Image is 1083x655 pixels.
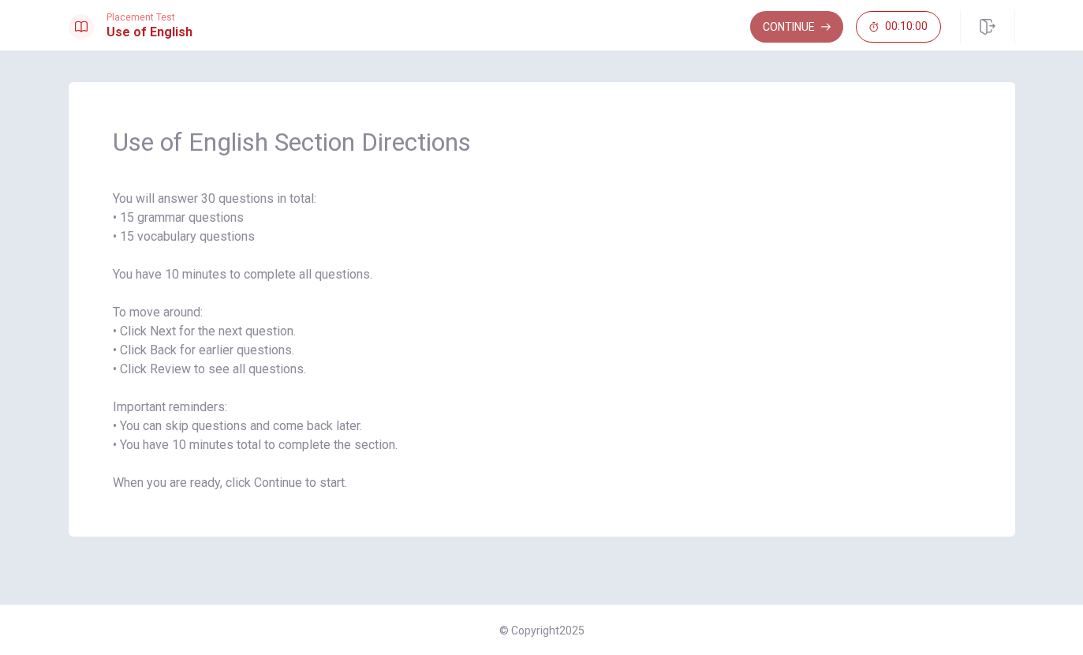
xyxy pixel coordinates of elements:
span: 00:10:00 [885,21,928,33]
span: Use of English Section Directions [113,126,971,158]
span: © Copyright 2025 [499,624,584,637]
button: Continue [750,11,843,43]
button: 00:10:00 [856,11,941,43]
h1: Use of English [106,23,192,42]
span: Placement Test [106,12,192,23]
span: You will answer 30 questions in total: • 15 grammar questions • 15 vocabulary questions You have ... [113,189,971,492]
